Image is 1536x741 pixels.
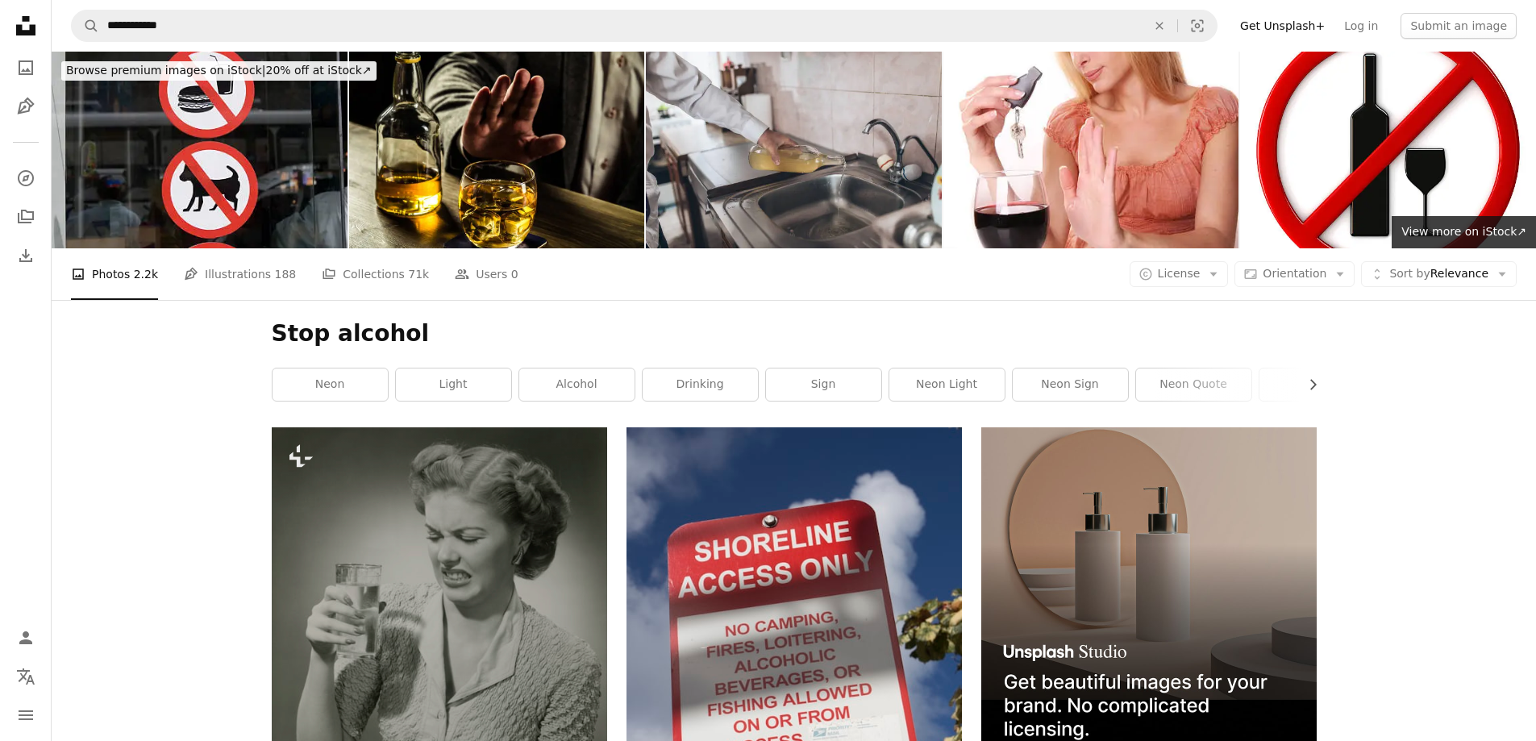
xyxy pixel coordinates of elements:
span: Browse premium images on iStock | [66,64,265,77]
a: drinking [643,368,758,401]
span: 0 [511,265,518,283]
h1: Stop alcohol [272,319,1317,348]
button: Language [10,660,42,693]
a: Illustrations [10,90,42,123]
span: Orientation [1263,267,1326,280]
a: Photos [10,52,42,84]
span: 71k [408,265,429,283]
button: License [1130,261,1229,287]
a: neon quote [1136,368,1251,401]
a: Illustrations 188 [184,248,296,300]
a: Explore [10,162,42,194]
a: Users 0 [455,248,518,300]
button: Sort byRelevance [1361,261,1517,287]
a: neon light [889,368,1005,401]
a: Browse premium images on iStock|20% off at iStock↗ [52,52,386,90]
a: View more on iStock↗ [1392,216,1536,248]
button: scroll list to the right [1298,368,1317,401]
button: Menu [10,699,42,731]
a: Log in / Sign up [10,622,42,654]
div: 20% off at iStock ↗ [61,61,377,81]
img: stop alcohol [646,52,942,248]
button: Submit an image [1401,13,1517,39]
img: Alcohol not allowed [1240,52,1536,248]
button: Clear [1142,10,1177,41]
a: Collections 71k [322,248,429,300]
button: Visual search [1178,10,1217,41]
span: Relevance [1389,266,1488,282]
span: 188 [275,265,297,283]
img: No! [52,52,348,248]
a: light [396,368,511,401]
a: Get Unsplash+ [1230,13,1334,39]
a: bar [1259,368,1375,401]
button: Orientation [1234,261,1355,287]
button: Search Unsplash [72,10,99,41]
a: Download History [10,239,42,272]
a: sign [766,368,881,401]
span: License [1158,267,1201,280]
a: Log in [1334,13,1388,39]
a: Collections [10,201,42,233]
form: Find visuals sitewide [71,10,1218,42]
img: don't drink and drive [943,52,1239,248]
span: View more on iStock ↗ [1401,225,1526,238]
a: white and red quote board [626,672,962,686]
a: neon [273,368,388,401]
img: Drinking whiskey at night [349,52,645,248]
a: neon sign [1013,368,1128,401]
a: a woman holding a glass of water in her hand [272,631,607,645]
a: alcohol [519,368,635,401]
span: Sort by [1389,267,1430,280]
